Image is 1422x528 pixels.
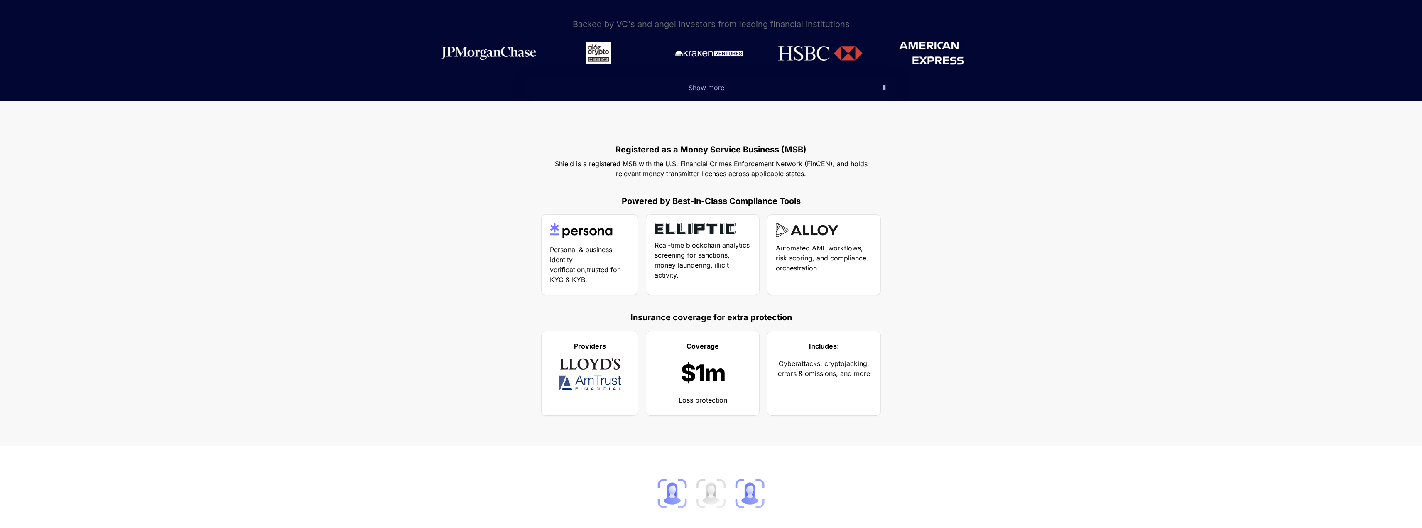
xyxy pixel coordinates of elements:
span: Real-time blockchain analytics screening for sanctions, money laundering, illicit activity. [655,241,752,279]
span: Cyberattacks, cryptojacking, errors & omissions, and more [778,359,871,378]
span: Show more [689,83,724,92]
strong: Powered by Best-in-Class Compliance Tools [622,196,801,206]
strong: Registered as a Money Service Business (MSB) [615,145,807,155]
button: Show more [524,75,898,101]
span: Loss protection [679,396,727,404]
a: P [574,342,578,350]
strong: Includes: [809,342,839,350]
strong: Insurance coverage for extra protection [630,312,792,322]
strong: Coverage [686,342,719,350]
span: Shield is a registered MSB with the U.S. Financial Crimes Enforcement Network (FinCEN), and holds... [555,160,870,178]
span: $1m [681,359,725,387]
span: Personal & business identity verification,trusted for KYC & KYB. [550,246,622,284]
span: Backed by VC's and angel investors from leading financial institutions [573,19,850,29]
span: Automated AML workflows, risk scoring, and compliance orchestration. [776,244,868,272]
strong: roviders [578,342,606,350]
